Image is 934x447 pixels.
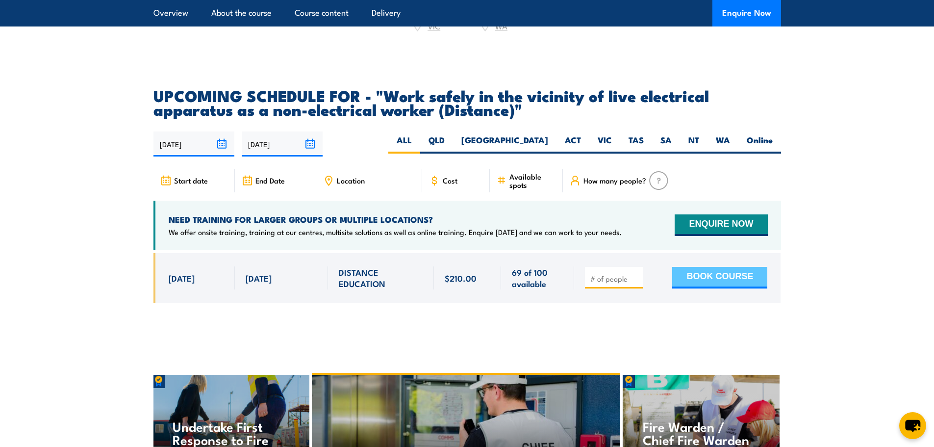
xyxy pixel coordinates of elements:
span: Cost [443,176,457,184]
button: ENQUIRE NOW [675,214,767,236]
input: To date [242,131,323,157]
span: How many people? [583,176,646,184]
button: chat-button [899,412,926,439]
label: SA [652,134,680,154]
label: WA [707,134,738,154]
span: Start date [174,176,208,184]
label: QLD [420,134,453,154]
span: $210.00 [445,272,477,284]
span: DISTANCE EDUCATION [339,266,423,289]
span: End Date [255,176,285,184]
span: Location [337,176,365,184]
h4: NEED TRAINING FOR LARGER GROUPS OR MULTIPLE LOCATIONS? [169,214,622,225]
span: [DATE] [246,272,272,284]
span: [DATE] [169,272,195,284]
p: We offer onsite training, training at our centres, multisite solutions as well as online training... [169,227,622,237]
label: VIC [589,134,620,154]
h2: UPCOMING SCHEDULE FOR - "Work safely in the vicinity of live electrical apparatus as a non-electr... [153,88,781,116]
span: Available spots [509,172,556,189]
span: 69 of 100 available [512,266,563,289]
label: Online [738,134,781,154]
button: BOOK COURSE [672,267,767,289]
input: From date [153,131,234,157]
input: # of people [590,274,639,284]
label: NT [680,134,707,154]
label: [GEOGRAPHIC_DATA] [453,134,556,154]
label: TAS [620,134,652,154]
label: ALL [388,134,420,154]
label: ACT [556,134,589,154]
